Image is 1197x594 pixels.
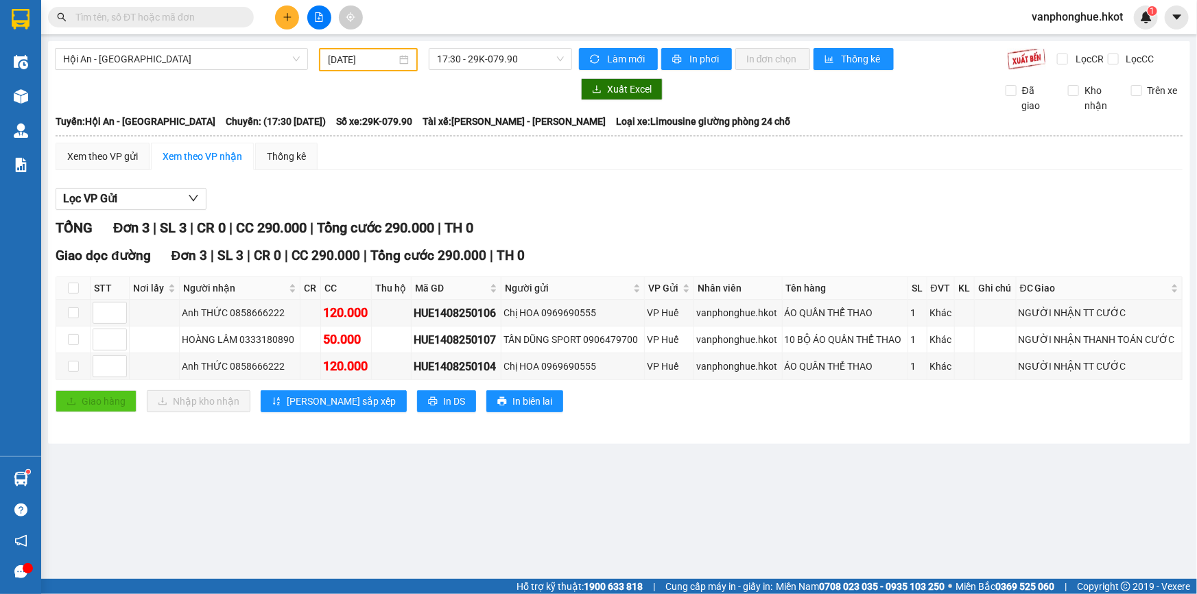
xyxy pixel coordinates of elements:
[819,581,945,592] strong: 0708 023 035 - 0935 103 250
[14,89,28,104] img: warehouse-icon
[948,584,952,589] span: ⚪️
[14,123,28,138] img: warehouse-icon
[14,55,28,69] img: warehouse-icon
[182,332,298,347] div: HOÀNG LÂM 0333180890
[1019,332,1180,347] div: NGƯỜI NHẬN THANH TOÁN CƯỚC
[113,219,150,236] span: Đơn 3
[226,114,326,129] span: Chuyến: (17:30 [DATE])
[437,49,564,69] span: 17:30 - 29K-079.90
[783,277,908,300] th: Tên hàng
[735,48,810,70] button: In đơn chọn
[590,54,602,65] span: sync
[445,219,473,236] span: TH 0
[272,396,281,407] span: sort-ascending
[236,219,307,236] span: CC 290.000
[497,396,507,407] span: printer
[336,114,412,129] span: Số xe: 29K-079.90
[182,359,298,374] div: Anh THỨC 0858666222
[414,331,499,348] div: HUE1408250107
[975,277,1017,300] th: Ghi chú
[254,248,281,263] span: CR 0
[412,300,501,326] td: HUE1408250106
[261,390,407,412] button: sort-ascending[PERSON_NAME] sắp xếp
[503,359,642,374] div: Chị HOA 0969690555
[956,579,1054,594] span: Miền Bắc
[292,248,360,263] span: CC 290.000
[1165,5,1189,29] button: caret-down
[929,359,952,374] div: Khác
[581,78,663,100] button: downloadXuất Excel
[653,579,655,594] span: |
[321,277,372,300] th: CC
[14,503,27,516] span: question-circle
[908,277,927,300] th: SL
[1079,83,1120,113] span: Kho nhận
[372,277,412,300] th: Thu hộ
[929,305,952,320] div: Khác
[415,281,487,296] span: Mã GD
[438,219,441,236] span: |
[153,219,156,236] span: |
[317,219,434,236] span: Tổng cước 290.000
[696,359,780,374] div: vanphonghue.hkot
[1142,83,1183,98] span: Trên xe
[645,326,694,353] td: VP Huế
[197,219,226,236] span: CR 0
[323,330,369,349] div: 50.000
[503,332,642,347] div: TẤN DŨNG SPORT 0906479700
[647,359,691,374] div: VP Huế
[1140,11,1152,23] img: icon-new-feature
[672,54,684,65] span: printer
[323,357,369,376] div: 120.000
[665,579,772,594] span: Cung cấp máy in - giấy in:
[910,359,925,374] div: 1
[584,581,643,592] strong: 1900 633 818
[1017,83,1058,113] span: Đã giao
[229,219,233,236] span: |
[776,579,945,594] span: Miền Nam
[955,277,975,300] th: KL
[1121,582,1130,591] span: copyright
[56,188,206,210] button: Lọc VP Gửi
[307,5,331,29] button: file-add
[63,190,117,207] span: Lọc VP Gửi
[428,396,438,407] span: printer
[490,248,493,263] span: |
[339,5,363,29] button: aim
[67,149,138,164] div: Xem theo VP gửi
[785,305,905,320] div: ÁO QUẦN THỂ THAO
[14,534,27,547] span: notification
[423,114,606,129] span: Tài xế: [PERSON_NAME] - [PERSON_NAME]
[842,51,883,67] span: Thống kê
[314,12,324,22] span: file-add
[310,219,313,236] span: |
[694,277,783,300] th: Nhân viên
[648,281,680,296] span: VP Gửi
[443,394,465,409] span: In DS
[188,193,199,204] span: down
[26,470,30,474] sup: 1
[412,326,501,353] td: HUE1408250107
[267,149,306,164] div: Thống kê
[505,281,630,296] span: Người gửi
[57,12,67,22] span: search
[56,219,93,236] span: TỔNG
[91,277,130,300] th: STT
[56,248,151,263] span: Giao dọc đường
[927,277,955,300] th: ĐVT
[163,149,242,164] div: Xem theo VP nhận
[910,332,925,347] div: 1
[592,84,602,95] span: download
[56,116,215,127] b: Tuyến: Hội An - [GEOGRAPHIC_DATA]
[647,305,691,320] div: VP Huế
[1019,305,1180,320] div: NGƯỜI NHẬN TT CƯỚC
[247,248,250,263] span: |
[14,472,28,486] img: warehouse-icon
[579,48,658,70] button: syncLàm mới
[1070,51,1106,67] span: Lọc CR
[412,353,501,380] td: HUE1408250104
[517,579,643,594] span: Hỗ trợ kỹ thuật:
[1019,359,1180,374] div: NGƯỜI NHẬN TT CƯỚC
[1121,51,1157,67] span: Lọc CC
[503,305,642,320] div: Chị HOA 0969690555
